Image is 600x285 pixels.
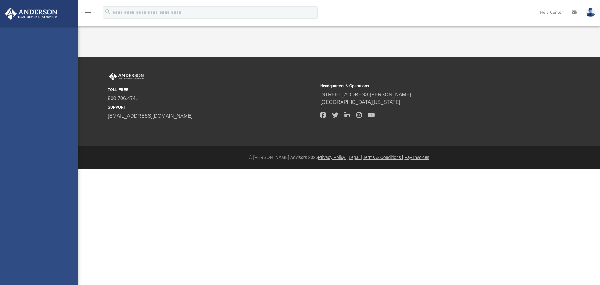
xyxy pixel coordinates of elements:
a: Terms & Conditions | [363,155,403,160]
img: User Pic [586,8,595,17]
small: TOLL FREE [108,87,316,93]
i: menu [84,9,92,16]
a: Pay Invoices [404,155,429,160]
img: Anderson Advisors Platinum Portal [108,73,145,81]
a: Privacy Policy | [318,155,348,160]
a: menu [84,12,92,16]
a: 800.706.4741 [108,96,138,101]
a: [GEOGRAPHIC_DATA][US_STATE] [320,99,400,105]
img: Anderson Advisors Platinum Portal [3,8,59,20]
div: © [PERSON_NAME] Advisors 2025 [78,154,600,161]
small: SUPPORT [108,104,316,110]
i: search [104,8,111,15]
small: Headquarters & Operations [320,83,528,89]
a: [EMAIL_ADDRESS][DOMAIN_NAME] [108,113,192,119]
a: [STREET_ADDRESS][PERSON_NAME] [320,92,411,97]
a: Legal | [349,155,362,160]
